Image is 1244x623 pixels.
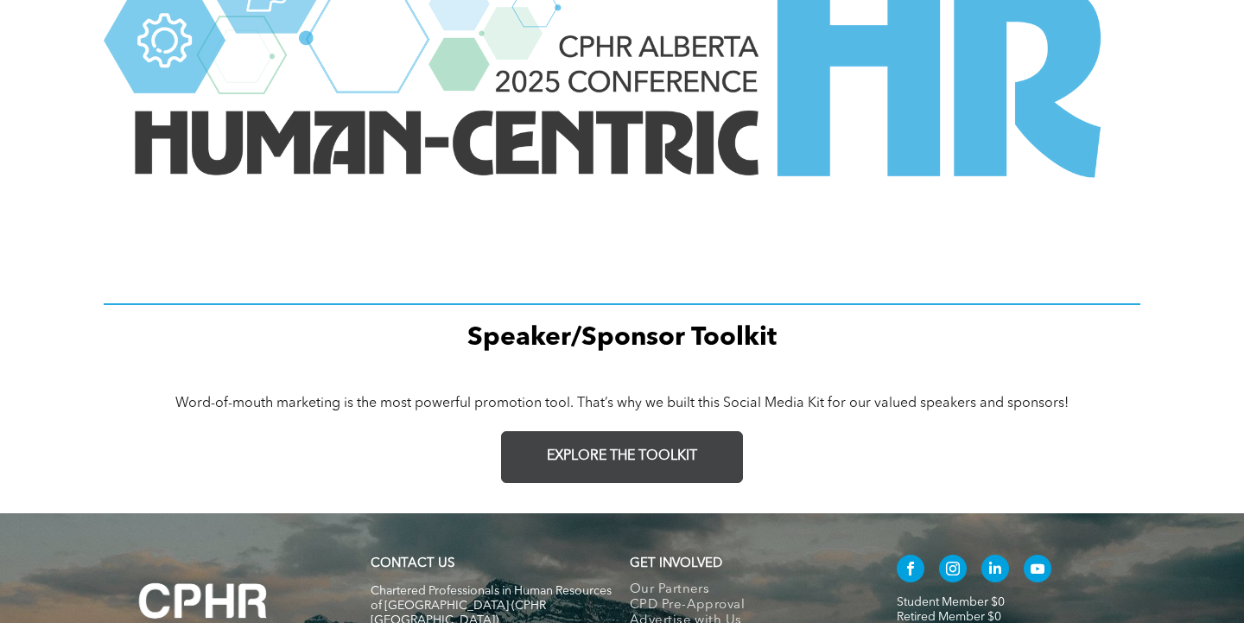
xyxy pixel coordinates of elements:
[630,582,860,598] a: Our Partners
[981,555,1009,587] a: linkedin
[467,325,777,351] span: Speaker/Sponsor Toolkit
[630,598,860,613] a: CPD Pre-Approval
[897,611,1001,623] a: Retired Member $0
[897,596,1005,608] a: Student Member $0
[547,448,697,465] span: EXPLORE THE TOOLKIT
[501,431,743,483] a: EXPLORE THE TOOLKIT
[1024,555,1051,587] a: youtube
[939,555,967,587] a: instagram
[175,397,1069,410] span: Word-of-mouth marketing is the most powerful promotion tool. That’s why we built this Social Medi...
[897,555,924,587] a: facebook
[371,557,454,570] a: CONTACT US
[630,557,722,570] span: GET INVOLVED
